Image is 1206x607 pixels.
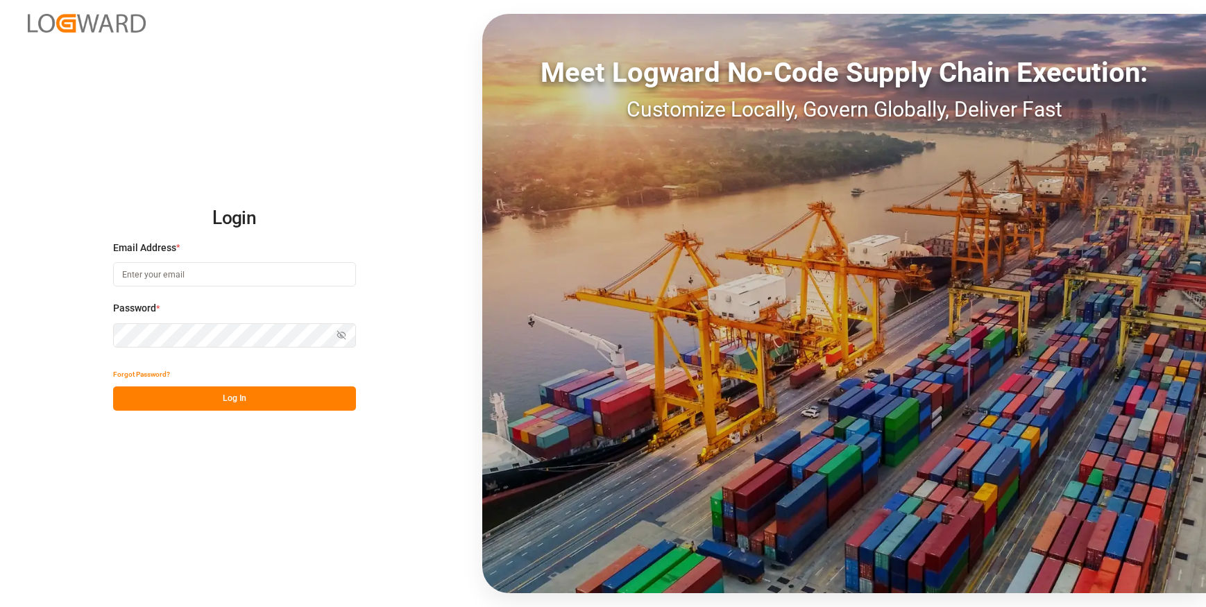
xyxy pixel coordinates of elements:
[482,52,1206,94] div: Meet Logward No-Code Supply Chain Execution:
[113,301,156,316] span: Password
[482,94,1206,125] div: Customize Locally, Govern Globally, Deliver Fast
[113,241,176,255] span: Email Address
[113,196,356,241] h2: Login
[28,14,146,33] img: Logward_new_orange.png
[113,386,356,411] button: Log In
[113,362,170,386] button: Forgot Password?
[113,262,356,287] input: Enter your email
